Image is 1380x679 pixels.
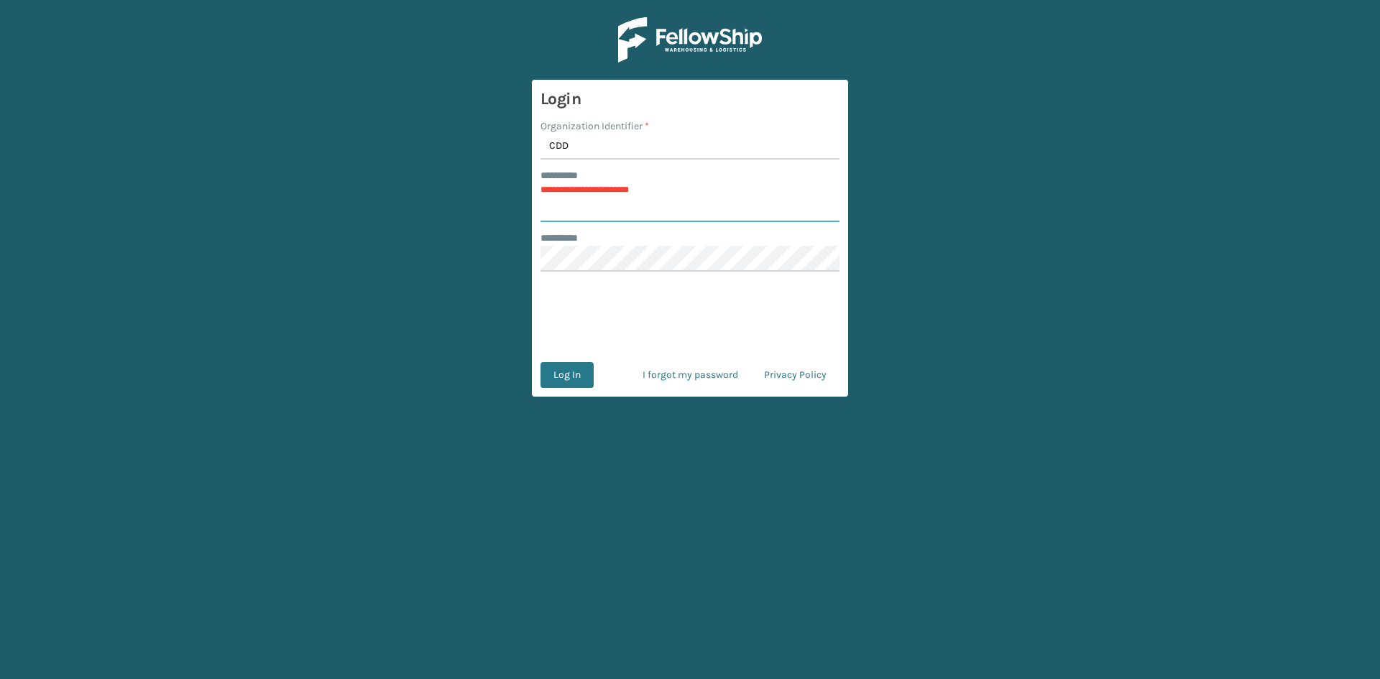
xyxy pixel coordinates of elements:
[540,362,594,388] button: Log In
[540,119,649,134] label: Organization Identifier
[540,88,839,110] h3: Login
[751,362,839,388] a: Privacy Policy
[630,362,751,388] a: I forgot my password
[581,289,799,345] iframe: reCAPTCHA
[618,17,762,63] img: Logo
